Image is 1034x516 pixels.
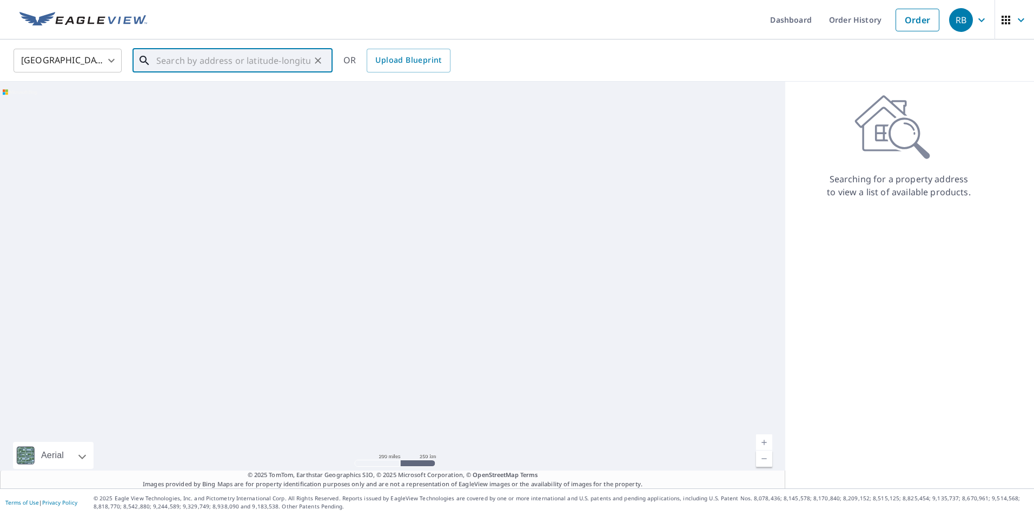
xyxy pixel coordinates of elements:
[343,49,450,72] div: OR
[248,471,538,480] span: © 2025 TomTom, Earthstar Geographics SIO, © 2025 Microsoft Corporation, ©
[13,442,94,469] div: Aerial
[14,45,122,76] div: [GEOGRAPHIC_DATA]
[156,45,310,76] input: Search by address or latitude-longitude
[42,499,77,506] a: Privacy Policy
[19,12,147,28] img: EV Logo
[949,8,973,32] div: RB
[94,494,1029,511] p: © 2025 Eagle View Technologies, Inc. and Pictometry International Corp. All Rights Reserved. Repo...
[375,54,441,67] span: Upload Blueprint
[756,451,772,467] a: Current Level 5, Zoom Out
[826,173,971,199] p: Searching for a property address to view a list of available products.
[756,434,772,451] a: Current Level 5, Zoom In
[38,442,67,469] div: Aerial
[520,471,538,479] a: Terms
[896,9,939,31] a: Order
[310,53,326,68] button: Clear
[473,471,518,479] a: OpenStreetMap
[5,499,39,506] a: Terms of Use
[367,49,450,72] a: Upload Blueprint
[5,499,77,506] p: |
